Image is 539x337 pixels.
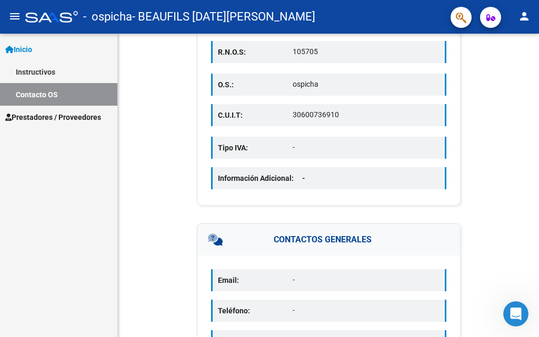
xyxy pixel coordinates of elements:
span: Prestadores / Proveedores [5,111,101,123]
p: O.S.: [218,79,293,90]
span: - ospicha [83,5,132,28]
iframe: Intercom live chat [503,301,528,326]
p: Email: [218,274,293,286]
h3: CONTACTOS GENERALES [197,224,460,256]
p: - [293,305,440,316]
span: Inicio [5,44,32,55]
p: - [293,274,440,285]
p: Tipo IVA: [218,142,293,154]
span: - BEAUFILS [DATE][PERSON_NAME] [132,5,315,28]
p: - [293,142,440,153]
p: Teléfono: [218,305,293,316]
mat-icon: menu [8,10,21,23]
p: 105705 [293,46,440,57]
p: 30600736910 [293,109,440,120]
span: - [302,174,305,182]
mat-icon: person [518,10,531,23]
p: Información Adicional: [218,172,314,184]
p: ospicha [293,79,440,90]
p: C.U.I.T: [218,109,293,121]
p: R.N.O.S: [218,46,293,58]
